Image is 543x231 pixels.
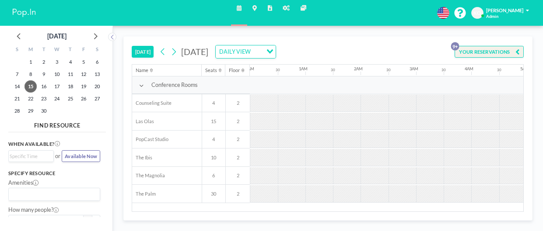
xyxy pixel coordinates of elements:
[136,67,148,73] div: Name
[11,105,23,117] span: Sunday, September 28, 2025
[205,67,217,73] div: Seats
[77,56,90,68] span: Friday, September 5, 2025
[91,45,104,56] div: S
[202,172,225,179] span: 6
[11,6,37,20] img: organization-logo
[77,93,90,105] span: Friday, September 26, 2025
[465,66,473,72] div: 4AM
[25,68,37,80] span: Monday, September 8, 2025
[10,190,95,199] input: Search for option
[11,68,23,80] span: Sunday, September 7, 2025
[386,68,391,72] div: 30
[91,68,103,80] span: Saturday, September 13, 2025
[226,191,250,197] span: 2
[91,93,103,105] span: Saturday, September 27, 2025
[11,45,24,56] div: S
[9,188,100,201] div: Search for option
[473,10,481,16] span: KO
[38,105,50,117] span: Tuesday, September 30, 2025
[64,45,77,56] div: T
[84,215,92,227] button: -
[92,215,100,227] button: +
[51,80,63,93] span: Wednesday, September 17, 2025
[226,172,250,179] span: 2
[47,30,67,42] div: [DATE]
[25,80,37,93] span: Monday, September 15, 2025
[8,207,59,214] label: How many people?
[202,191,225,197] span: 30
[77,68,90,80] span: Friday, September 12, 2025
[91,80,103,93] span: Saturday, September 20, 2025
[65,153,97,159] span: Available Now
[11,93,23,105] span: Sunday, September 21, 2025
[202,155,225,161] span: 10
[25,56,37,68] span: Monday, September 1, 2025
[486,14,498,19] span: Admin
[202,100,225,106] span: 4
[38,80,50,93] span: Tuesday, September 16, 2025
[132,136,168,142] span: PopCast Studio
[226,155,250,161] span: 2
[276,68,280,72] div: 30
[410,66,418,72] div: 3AM
[77,45,90,56] div: F
[202,118,225,124] span: 15
[38,56,50,68] span: Tuesday, September 2, 2025
[38,93,50,105] span: Tuesday, September 23, 2025
[64,68,77,80] span: Thursday, September 11, 2025
[55,153,60,160] span: or
[441,68,446,72] div: 30
[132,172,165,179] span: The Magnolia
[520,66,529,72] div: 5AM
[77,80,90,93] span: Friday, September 19, 2025
[151,82,197,89] span: Conference Rooms
[226,100,250,106] span: 2
[8,179,39,186] label: Amenities
[486,7,523,13] span: [PERSON_NAME]
[253,47,261,56] input: Search for option
[497,68,501,72] div: 30
[451,42,459,50] p: 9+
[216,45,275,58] div: Search for option
[132,191,156,197] span: The Palm
[9,151,53,162] div: Search for option
[38,68,50,80] span: Tuesday, September 9, 2025
[25,105,37,117] span: Monday, September 29, 2025
[132,118,154,124] span: Las Olas
[132,46,154,58] button: [DATE]
[64,56,77,68] span: Thursday, September 4, 2025
[51,93,63,105] span: Wednesday, September 24, 2025
[226,118,250,124] span: 2
[229,67,240,73] div: Floor
[132,155,152,161] span: The Ibis
[24,45,37,56] div: M
[202,136,225,142] span: 4
[37,45,50,56] div: T
[51,56,63,68] span: Wednesday, September 3, 2025
[62,150,101,162] button: Available Now
[8,170,100,176] h3: Specify resource
[11,80,23,93] span: Sunday, September 14, 2025
[181,46,208,57] span: [DATE]
[8,119,106,129] h4: FIND RESOURCE
[64,80,77,93] span: Thursday, September 18, 2025
[91,56,103,68] span: Saturday, September 6, 2025
[25,93,37,105] span: Monday, September 22, 2025
[331,68,335,72] div: 30
[455,46,524,58] button: YOUR RESERVATIONS9+
[50,45,63,56] div: W
[354,66,363,72] div: 2AM
[132,100,172,106] span: Counseling Suite
[51,68,63,80] span: Wednesday, September 10, 2025
[64,93,77,105] span: Thursday, September 25, 2025
[10,152,49,160] input: Search for option
[226,136,250,142] span: 2
[299,66,308,72] div: 1AM
[217,47,252,56] span: DAILY VIEW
